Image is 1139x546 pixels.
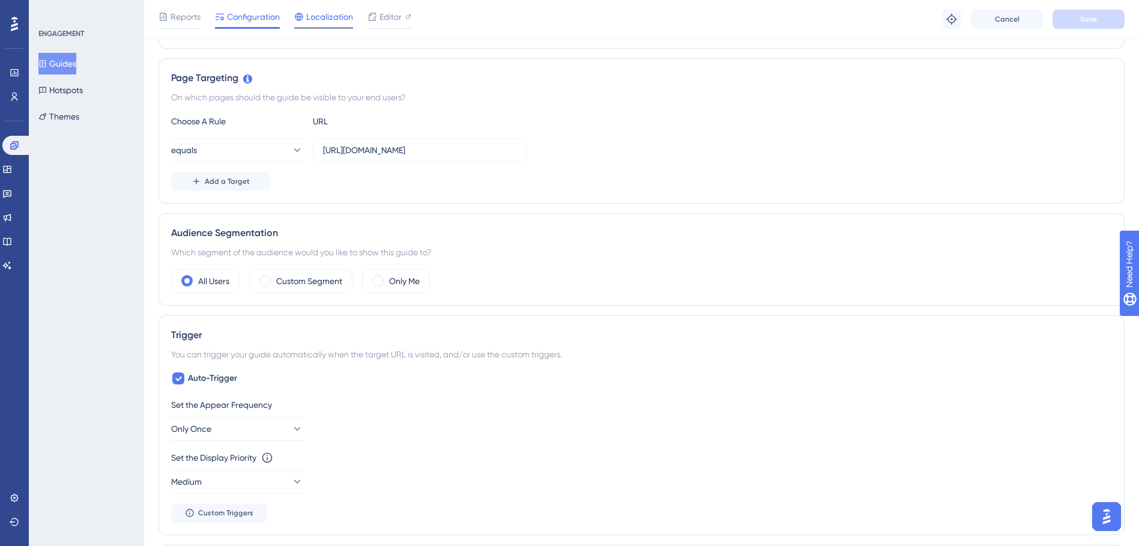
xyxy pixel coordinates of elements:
span: Custom Triggers [198,508,253,518]
span: Reports [171,10,201,24]
button: Save [1053,10,1125,29]
button: Hotspots [38,79,83,101]
div: You can trigger your guide automatically when the target URL is visited, and/or use the custom tr... [171,347,1112,362]
span: Editor [379,10,402,24]
label: Only Me [389,274,420,288]
span: Localization [306,10,353,24]
input: yourwebsite.com/path [323,144,516,157]
div: On which pages should the guide be visible to your end users? [171,90,1112,105]
span: Save [1080,14,1097,24]
div: ENGAGEMENT [38,29,84,38]
button: Themes [38,106,79,127]
button: Only Once [171,417,303,441]
button: Add a Target [171,172,270,191]
button: Medium [171,470,303,494]
button: Custom Triggers [171,503,267,523]
div: Which segment of the audience would you like to show this guide to? [171,245,1112,259]
div: URL [313,114,445,129]
label: All Users [198,274,229,288]
div: Page Targeting [171,71,1112,85]
button: Guides [38,53,76,74]
button: Cancel [971,10,1043,29]
iframe: UserGuiding AI Assistant Launcher [1089,499,1125,535]
span: Add a Target [205,177,250,186]
div: Audience Segmentation [171,226,1112,240]
span: Cancel [995,14,1020,24]
label: Custom Segment [276,274,342,288]
div: Set the Appear Frequency [171,398,1112,412]
span: Need Help? [28,3,75,17]
div: Choose A Rule [171,114,303,129]
span: equals [171,143,197,157]
span: Medium [171,475,202,489]
button: equals [171,138,303,162]
span: Auto-Trigger [188,371,237,386]
span: Configuration [227,10,280,24]
div: Trigger [171,328,1112,342]
div: Set the Display Priority [171,450,256,465]
span: Only Once [171,422,211,436]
